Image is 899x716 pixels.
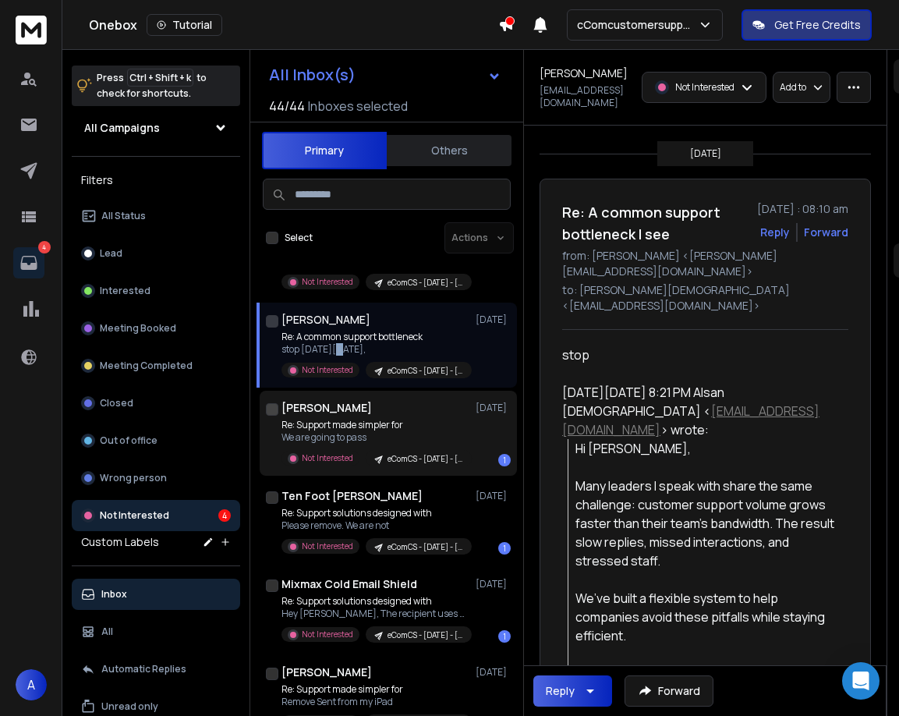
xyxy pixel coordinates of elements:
[476,314,511,326] p: [DATE]
[147,14,222,36] button: Tutorial
[281,519,469,532] p: Please remove. We are not
[72,313,240,344] button: Meeting Booked
[577,17,698,33] p: cComcustomersupport
[38,241,51,253] p: 4
[101,663,186,675] p: Automatic Replies
[281,343,469,356] p: stop [DATE][DATE],
[72,500,240,531] button: Not Interested4
[281,576,417,592] h1: Mixmax Cold Email Shield
[100,285,150,297] p: Interested
[281,665,372,680] h1: [PERSON_NAME]
[562,201,748,245] h1: Re: A common support bottleneck I see
[575,439,836,458] div: Hi [PERSON_NAME],
[302,452,353,464] p: Not Interested
[72,654,240,685] button: Automatic Replies
[281,419,469,431] p: Re: Support made simpler for
[774,17,861,33] p: Get Free Credits
[16,669,47,700] button: A
[100,509,169,522] p: Not Interested
[100,322,176,335] p: Meeting Booked
[760,225,790,240] button: Reply
[302,276,353,288] p: Not Interested
[562,346,836,364] div: stop
[281,595,469,608] p: Re: Support solutions designed with
[476,578,511,590] p: [DATE]
[72,579,240,610] button: Inbox
[675,81,734,94] p: Not Interested
[100,472,167,484] p: Wrong person
[540,66,628,81] h1: [PERSON_NAME]
[127,69,193,87] span: Ctrl + Shift + k
[72,200,240,232] button: All Status
[533,675,612,707] button: Reply
[100,360,193,372] p: Meeting Completed
[804,225,848,240] div: Forward
[101,210,146,222] p: All Status
[780,81,806,94] p: Add to
[842,662,880,700] div: Open Intercom Messenger
[72,425,240,456] button: Out of office
[690,147,721,160] p: [DATE]
[498,454,511,466] div: 1
[498,630,511,643] div: 1
[575,664,836,701] div: Should I walk you through how this works step by step?
[281,608,469,620] p: Hey [PERSON_NAME], The recipient uses Mixmax
[741,9,872,41] button: Get Free Credits
[388,365,462,377] p: eComCS - [DATE] - [GEOGRAPHIC_DATA] - C level - Apollo
[575,589,836,645] div: We’ve built a flexible system to help companies avoid these pitfalls while staying efficient.
[388,629,462,641] p: eComCS - [DATE] - [GEOGRAPHIC_DATA] - C level - Apollo
[281,683,469,696] p: Re: Support made simpler for
[575,477,836,570] div: Many leaders I speak with share the same challenge: customer support volume grows faster than the...
[476,490,511,502] p: [DATE]
[13,247,44,278] a: 4
[302,541,353,552] p: Not Interested
[100,397,133,409] p: Closed
[388,541,462,553] p: eComCS - [DATE] - [GEOGRAPHIC_DATA] - C level - Apollo
[387,133,511,168] button: Others
[262,132,387,169] button: Primary
[281,488,423,504] h1: Ten Foot [PERSON_NAME]
[388,277,462,289] p: eComCS - [DATE] - [GEOGRAPHIC_DATA] - C level - Apollo
[281,507,469,519] p: Re: Support solutions designed with
[546,683,575,699] div: Reply
[97,70,207,101] p: Press to check for shortcuts.
[757,201,848,217] p: [DATE] : 08:10 am
[101,626,113,638] p: All
[308,97,408,115] h3: Inboxes selected
[72,463,240,494] button: Wrong person
[100,247,122,260] p: Lead
[540,84,632,109] p: [EMAIL_ADDRESS][DOMAIN_NAME]
[72,350,240,381] button: Meeting Completed
[101,588,127,601] p: Inbox
[285,232,313,244] label: Select
[281,312,370,328] h1: [PERSON_NAME]
[269,97,305,115] span: 44 / 44
[281,696,469,708] p: Remove Sent from my iPad
[72,616,240,647] button: All
[302,364,353,376] p: Not Interested
[281,331,469,343] p: Re: A common support bottleneck
[101,700,158,713] p: Unread only
[257,59,514,90] button: All Inbox(s)
[72,388,240,419] button: Closed
[476,666,511,679] p: [DATE]
[476,402,511,414] p: [DATE]
[562,383,836,439] div: [DATE][DATE] 8:21 PM Alsan [DEMOGRAPHIC_DATA] < > wrote:
[498,542,511,555] div: 1
[89,14,498,36] div: Onebox
[388,453,462,465] p: eComCS - [DATE] - [GEOGRAPHIC_DATA] - C level - Apollo
[625,675,713,707] button: Forward
[302,629,353,640] p: Not Interested
[72,169,240,191] h3: Filters
[84,120,160,136] h1: All Campaigns
[562,282,848,314] p: to: [PERSON_NAME][DEMOGRAPHIC_DATA] <[EMAIL_ADDRESS][DOMAIN_NAME]>
[81,534,159,550] h3: Custom Labels
[269,67,356,83] h1: All Inbox(s)
[281,400,372,416] h1: [PERSON_NAME]
[72,238,240,269] button: Lead
[72,112,240,144] button: All Campaigns
[218,509,231,522] div: 4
